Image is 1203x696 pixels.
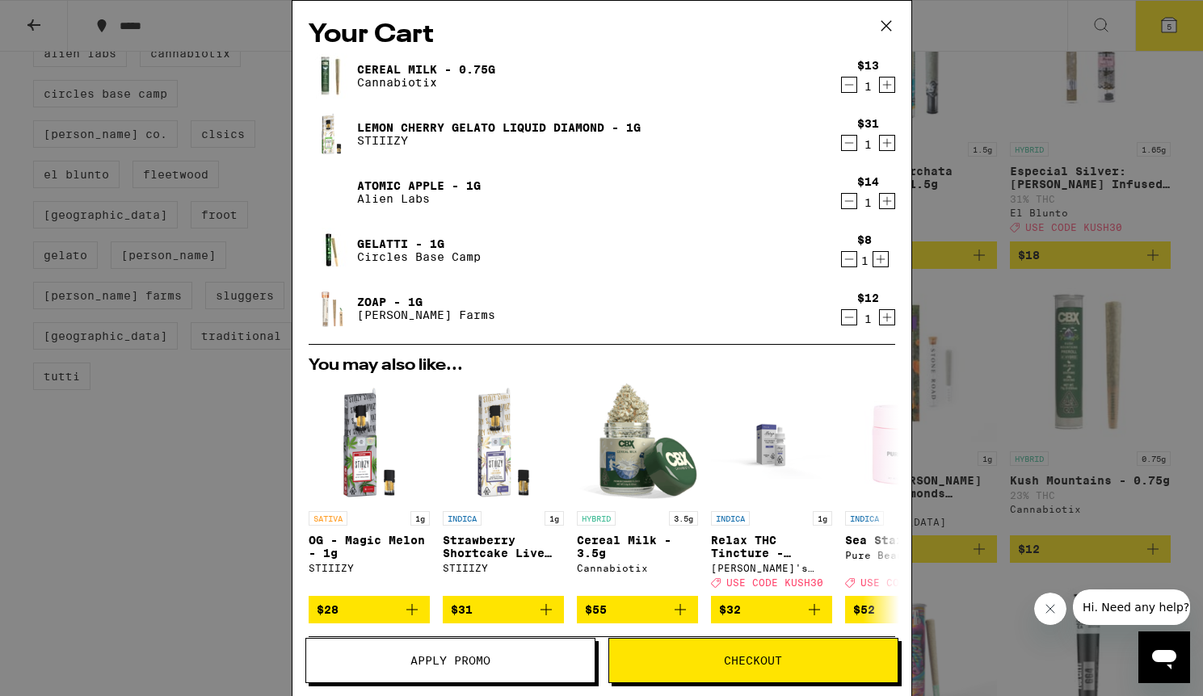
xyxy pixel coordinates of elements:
[845,550,966,560] div: Pure Beauty
[410,655,490,666] span: Apply Promo
[813,511,832,526] p: 1g
[357,76,495,89] p: Cannabiotix
[853,603,875,616] span: $52
[410,511,430,526] p: 1g
[309,382,430,503] img: STIIIZY - OG - Magic Melon - 1g
[845,511,884,526] p: INDICA
[841,77,857,93] button: Decrement
[357,63,495,76] a: Cereal Milk - 0.75g
[711,382,832,596] a: Open page for Relax THC Tincture - 1000mg from Mary's Medicinals
[1034,593,1066,625] iframe: Close message
[857,196,879,209] div: 1
[669,511,698,526] p: 3.5g
[857,233,872,246] div: $8
[879,135,895,151] button: Increment
[711,563,832,573] div: [PERSON_NAME]'s Medicinals
[845,382,966,596] a: Open page for Sea Star - 3.5g from Pure Beauty
[711,534,832,560] p: Relax THC Tincture - 1000mg
[841,251,857,267] button: Decrement
[577,534,698,560] p: Cereal Milk - 3.5g
[577,382,698,503] img: Cannabiotix - Cereal Milk - 3.5g
[357,179,481,192] a: Atomic Apple - 1g
[545,511,564,526] p: 1g
[309,563,430,573] div: STIIIZY
[857,59,879,72] div: $13
[309,534,430,560] p: OG - Magic Melon - 1g
[357,192,481,205] p: Alien Labs
[845,534,966,547] p: Sea Star - 3.5g
[357,250,481,263] p: Circles Base Camp
[585,603,607,616] span: $55
[443,511,482,526] p: INDICA
[443,382,564,596] a: Open page for Strawberry Shortcake Live Resin Liquid Diamonds - 1g from STIIIZY
[711,596,832,623] button: Add to bag
[357,237,481,250] a: Gelatti - 1g
[711,382,832,503] img: Mary's Medicinals - Relax THC Tincture - 1000mg
[309,382,430,596] a: Open page for OG - Magic Melon - 1g from STIIIZY
[451,603,473,616] span: $31
[841,193,857,209] button: Decrement
[443,596,564,623] button: Add to bag
[443,534,564,560] p: Strawberry Shortcake Live Resin Liquid Diamonds - 1g
[577,511,616,526] p: HYBRID
[1138,631,1190,683] iframe: Button to launch messaging window
[309,228,354,273] img: Gelatti - 1g
[577,382,698,596] a: Open page for Cereal Milk - 3.5g from Cannabiotix
[726,577,823,588] span: USE CODE KUSH30
[857,254,872,267] div: 1
[873,251,889,267] button: Increment
[309,286,354,331] img: Zoap - 1g
[577,596,698,623] button: Add to bag
[443,563,564,573] div: STIIIZY
[357,296,495,308] a: Zoap - 1g
[309,170,354,215] img: Atomic Apple - 1g
[857,175,879,188] div: $14
[857,80,879,93] div: 1
[309,111,354,157] img: Lemon Cherry Gelato Liquid Diamond - 1g
[719,603,741,616] span: $32
[1073,589,1190,625] iframe: Message from company
[357,308,495,321] p: [PERSON_NAME] Farms
[857,138,879,151] div: 1
[309,53,354,99] img: Cereal Milk - 0.75g
[879,309,895,325] button: Increment
[845,596,966,623] button: Add to bag
[724,655,782,666] span: Checkout
[443,382,564,503] img: STIIIZY - Strawberry Shortcake Live Resin Liquid Diamonds - 1g
[860,577,957,588] span: USE CODE KUSH30
[711,511,750,526] p: INDICA
[857,312,879,325] div: 1
[305,638,595,683] button: Apply Promo
[309,596,430,623] button: Add to bag
[879,77,895,93] button: Increment
[317,603,339,616] span: $28
[879,193,895,209] button: Increment
[309,17,895,53] h2: Your Cart
[841,135,857,151] button: Decrement
[577,563,698,573] div: Cannabiotix
[357,121,641,134] a: Lemon Cherry Gelato Liquid Diamond - 1g
[841,309,857,325] button: Decrement
[857,291,879,304] div: $12
[845,382,966,503] img: Pure Beauty - Sea Star - 3.5g
[608,638,898,683] button: Checkout
[309,358,895,374] h2: You may also like...
[857,117,879,130] div: $31
[357,134,641,147] p: STIIIZY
